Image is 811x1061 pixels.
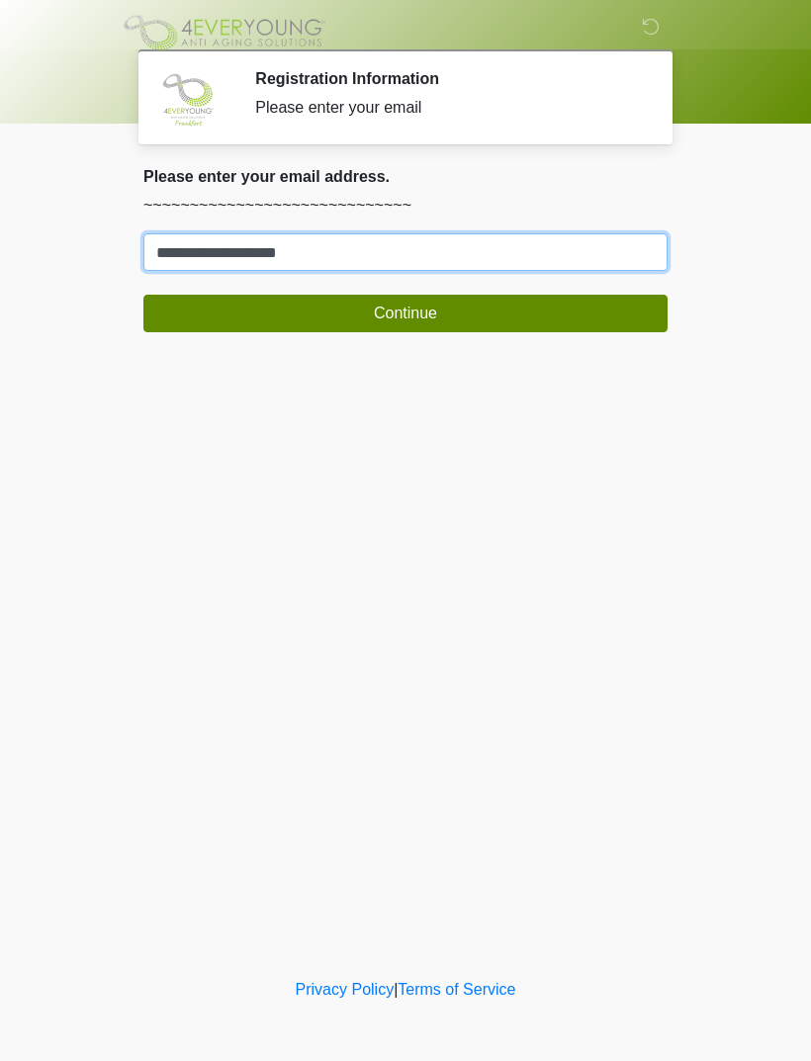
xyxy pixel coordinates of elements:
[296,981,395,998] a: Privacy Policy
[255,96,638,120] div: Please enter your email
[143,194,668,218] p: ~~~~~~~~~~~~~~~~~~~~~~~~~~~~~
[394,981,398,998] a: |
[255,69,638,88] h2: Registration Information
[124,15,325,50] img: 4Ever Young Frankfort Logo
[143,167,668,186] h2: Please enter your email address.
[158,69,218,129] img: Agent Avatar
[143,295,668,332] button: Continue
[398,981,515,998] a: Terms of Service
